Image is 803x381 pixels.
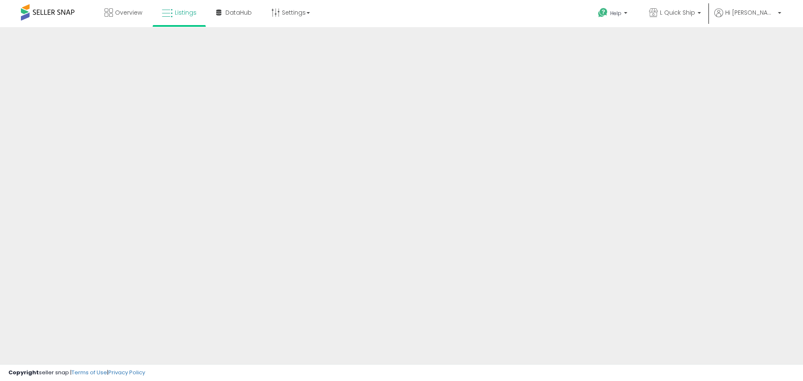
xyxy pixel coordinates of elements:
span: Hi [PERSON_NAME] [725,8,775,17]
a: Help [591,1,636,27]
span: Listings [175,8,197,17]
span: Overview [115,8,142,17]
a: Hi [PERSON_NAME] [714,8,781,27]
span: DataHub [225,8,252,17]
div: seller snap | | [8,369,145,377]
span: Help [610,10,621,17]
a: Terms of Use [72,368,107,376]
span: L Quick Ship [660,8,695,17]
strong: Copyright [8,368,39,376]
i: Get Help [598,8,608,18]
a: Privacy Policy [108,368,145,376]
